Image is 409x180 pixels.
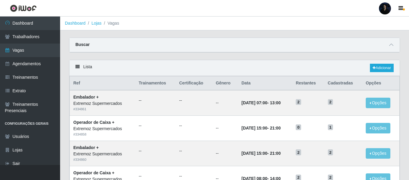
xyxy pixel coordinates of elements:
[241,100,267,105] time: [DATE] 07:00
[328,149,333,155] span: 2
[139,97,172,104] ul: --
[73,157,132,162] div: # 334860
[65,21,86,26] a: Dashboard
[292,76,324,90] th: Restantes
[10,5,37,12] img: CoreUI Logo
[241,100,280,105] strong: -
[75,42,90,47] strong: Buscar
[70,76,135,90] th: Ref
[73,95,99,99] strong: Embalador +
[135,76,176,90] th: Trainamentos
[91,21,101,26] a: Lojas
[370,64,394,72] a: Adicionar
[241,126,280,130] strong: -
[296,149,301,155] span: 2
[296,99,301,105] span: 2
[73,170,114,175] strong: Operador de Caixa +
[73,120,114,125] strong: Operador de Caixa +
[270,126,281,130] time: 21:00
[241,126,267,130] time: [DATE] 15:00
[73,132,132,137] div: # 334858
[176,76,212,90] th: Certificação
[362,76,399,90] th: Opções
[366,123,390,133] button: Opções
[238,76,292,90] th: Data
[73,151,132,157] div: Extremoz Supermercados
[102,20,119,26] li: Vagas
[296,124,301,130] span: 0
[270,100,281,105] time: 13:00
[179,123,209,129] ul: --
[179,173,209,179] ul: --
[328,124,333,130] span: 1
[241,151,267,156] time: [DATE] 15:00
[73,107,132,112] div: # 334861
[179,148,209,154] ul: --
[328,99,333,105] span: 2
[73,145,99,150] strong: Embalador +
[139,148,172,154] ul: --
[73,100,132,107] div: Extremoz Supermercados
[179,97,209,104] ul: --
[241,151,280,156] strong: -
[139,173,172,179] ul: --
[212,90,238,115] td: --
[366,148,390,159] button: Opções
[60,17,409,30] nav: breadcrumb
[69,60,400,76] div: Lista
[270,151,281,156] time: 21:00
[324,76,362,90] th: Cadastradas
[212,116,238,141] td: --
[73,126,132,132] div: Extremoz Supermercados
[212,141,238,166] td: --
[212,76,238,90] th: Gênero
[139,123,172,129] ul: --
[366,98,390,108] button: Opções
